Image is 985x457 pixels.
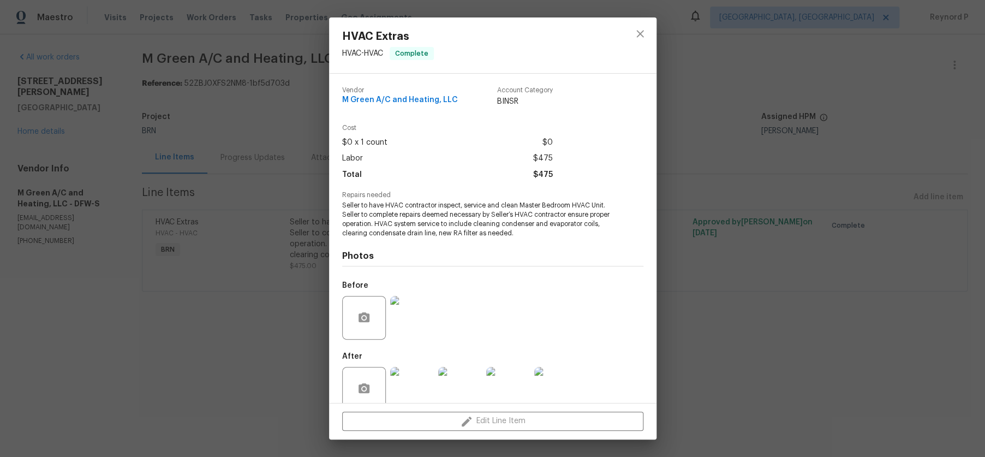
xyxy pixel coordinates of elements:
span: Complete [391,48,433,59]
span: $0 [542,135,553,151]
span: Labor [342,151,363,167]
h4: Photos [342,251,643,262]
span: Account Category [497,87,553,94]
span: Repairs needed [342,192,643,199]
h5: After [342,353,362,360]
span: HVAC - HVAC [342,50,383,57]
span: Total [342,167,362,183]
span: Seller to have HVAC contractor inspect, service and clean Master Bedroom HVAC Unit. Seller to com... [342,201,613,238]
span: M Green A/C and Heating, LLC [342,96,458,104]
span: Cost [342,124,553,132]
span: $475 [533,167,553,183]
span: $0 x 1 count [342,135,387,151]
span: $475 [533,151,553,167]
span: Vendor [342,87,458,94]
span: BINSR [497,96,553,107]
span: HVAC Extras [342,31,434,43]
h5: Before [342,282,368,289]
button: close [627,21,653,47]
